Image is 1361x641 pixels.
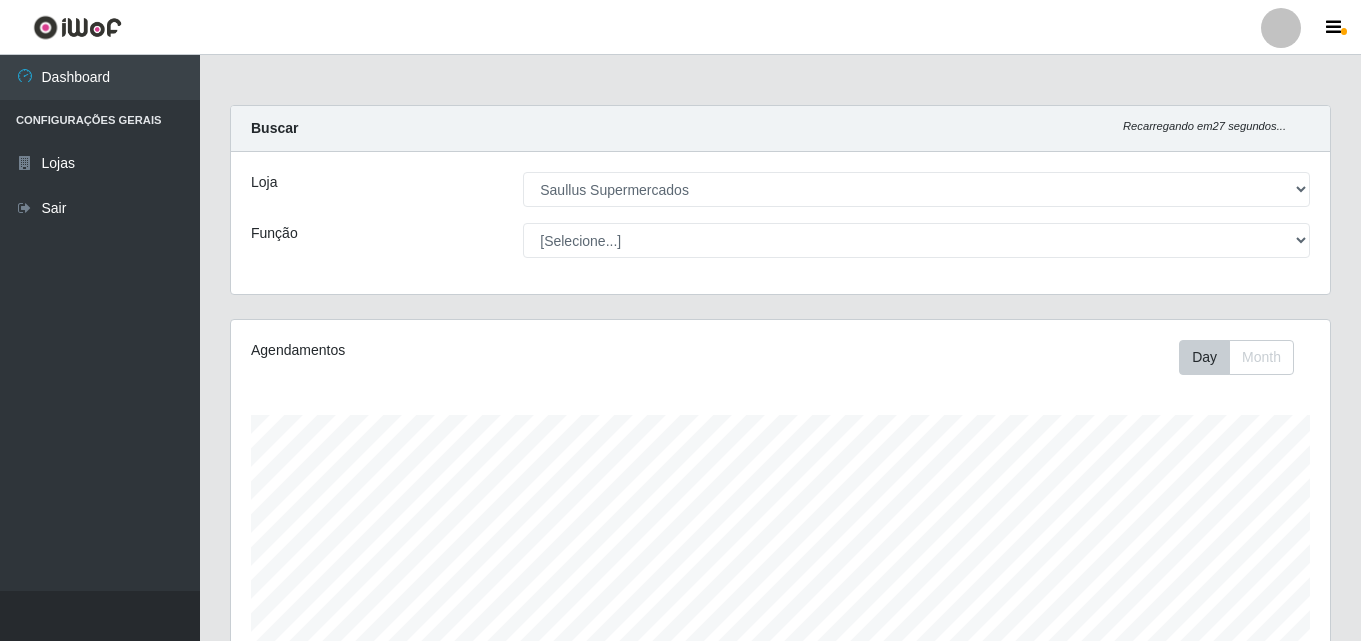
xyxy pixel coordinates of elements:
[1229,340,1294,375] button: Month
[33,15,122,40] img: CoreUI Logo
[1179,340,1230,375] button: Day
[251,223,298,244] label: Função
[1179,340,1310,375] div: Toolbar with button groups
[251,120,298,136] strong: Buscar
[251,172,277,193] label: Loja
[1123,120,1286,132] i: Recarregando em 27 segundos...
[1179,340,1294,375] div: First group
[251,340,675,361] div: Agendamentos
